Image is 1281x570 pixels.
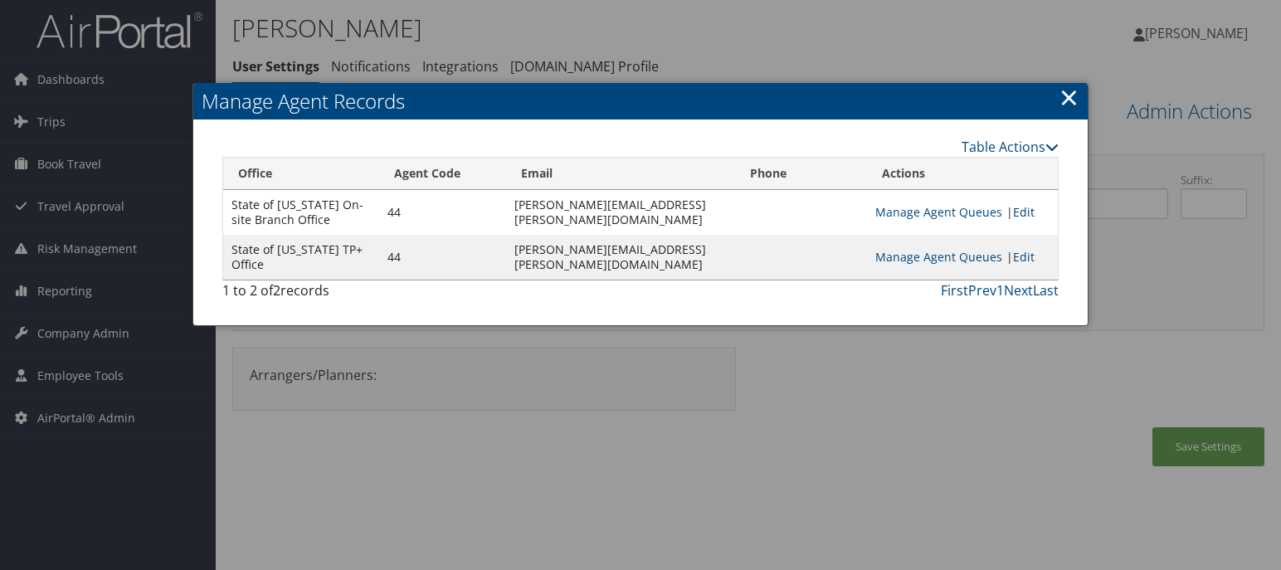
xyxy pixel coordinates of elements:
[506,158,735,190] th: Email: activate to sort column ascending
[996,281,1004,300] a: 1
[222,280,413,309] div: 1 to 2 of records
[193,83,1089,119] h2: Manage Agent Records
[875,204,1002,220] a: Manage Agent Queues
[379,190,506,235] td: 44
[1013,249,1035,265] a: Edit
[223,158,380,190] th: Office: activate to sort column ascending
[962,138,1059,156] a: Table Actions
[379,235,506,280] td: 44
[506,235,735,280] td: [PERSON_NAME][EMAIL_ADDRESS][PERSON_NAME][DOMAIN_NAME]
[1033,281,1059,300] a: Last
[941,281,968,300] a: First
[867,235,1058,280] td: |
[867,190,1058,235] td: |
[1059,80,1079,114] a: Close
[735,158,867,190] th: Phone: activate to sort column ascending
[1013,204,1035,220] a: Edit
[875,249,1002,265] a: Manage Agent Queues
[379,158,506,190] th: Agent Code: activate to sort column ascending
[1004,281,1033,300] a: Next
[867,158,1058,190] th: Actions
[223,190,380,235] td: State of [US_STATE] On-site Branch Office
[273,281,280,300] span: 2
[968,281,996,300] a: Prev
[223,235,380,280] td: State of [US_STATE] TP+ Office
[506,190,735,235] td: [PERSON_NAME][EMAIL_ADDRESS][PERSON_NAME][DOMAIN_NAME]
